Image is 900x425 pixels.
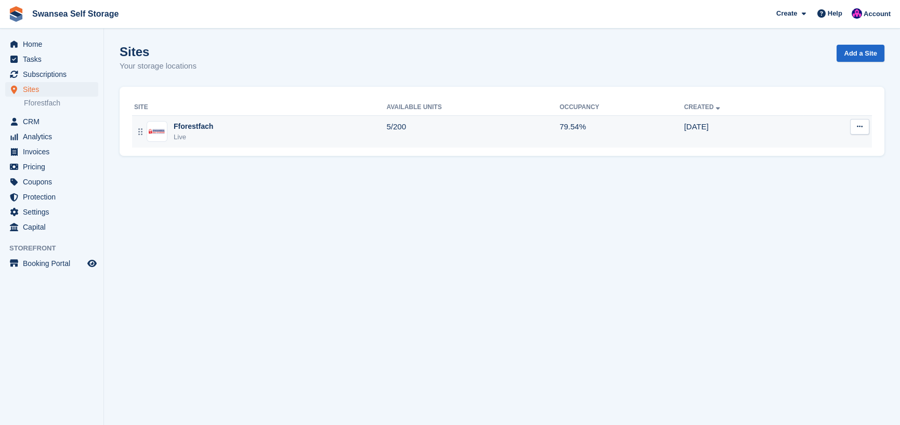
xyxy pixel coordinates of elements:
[174,121,213,132] div: Fforestfach
[5,37,98,51] a: menu
[5,175,98,189] a: menu
[5,220,98,234] a: menu
[852,8,862,19] img: Donna Davies
[386,115,559,148] td: 5/200
[23,82,85,97] span: Sites
[23,52,85,67] span: Tasks
[23,160,85,174] span: Pricing
[23,256,85,271] span: Booking Portal
[5,52,98,67] a: menu
[837,45,884,62] a: Add a Site
[5,205,98,219] a: menu
[132,99,386,116] th: Site
[147,128,167,135] img: Image of Fforestfach site
[5,144,98,159] a: menu
[5,160,98,174] a: menu
[864,9,891,19] span: Account
[23,129,85,144] span: Analytics
[23,205,85,219] span: Settings
[5,256,98,271] a: menu
[684,115,803,148] td: [DATE]
[24,98,98,108] a: Fforestfach
[23,37,85,51] span: Home
[828,8,842,19] span: Help
[559,99,684,116] th: Occupancy
[8,6,24,22] img: stora-icon-8386f47178a22dfd0bd8f6a31ec36ba5ce8667c1dd55bd0f319d3a0aa187defe.svg
[23,220,85,234] span: Capital
[23,67,85,82] span: Subscriptions
[23,175,85,189] span: Coupons
[9,243,103,254] span: Storefront
[23,144,85,159] span: Invoices
[86,257,98,270] a: Preview store
[559,115,684,148] td: 79.54%
[23,190,85,204] span: Protection
[28,5,123,22] a: Swansea Self Storage
[776,8,797,19] span: Create
[174,132,213,142] div: Live
[5,190,98,204] a: menu
[684,103,722,111] a: Created
[5,114,98,129] a: menu
[5,82,98,97] a: menu
[5,129,98,144] a: menu
[386,99,559,116] th: Available Units
[120,45,197,59] h1: Sites
[120,60,197,72] p: Your storage locations
[23,114,85,129] span: CRM
[5,67,98,82] a: menu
